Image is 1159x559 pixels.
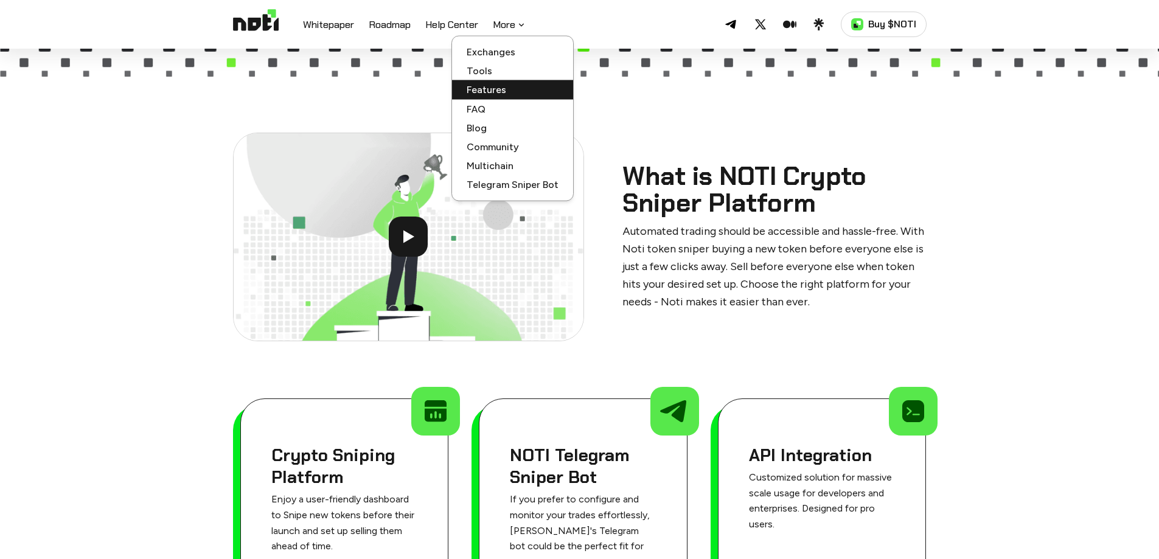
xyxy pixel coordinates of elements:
[467,84,559,95] a: Features
[369,18,411,33] a: Roadmap
[425,18,478,33] a: Help Center
[271,491,418,554] p: Enjoy a user-friendly dashboard to Snipe new tokens before their launch and set up selling them a...
[303,18,354,33] a: Whitepaper
[467,179,559,190] a: Telegram Sniper Bot
[233,9,279,40] img: Logo
[234,133,583,344] img: Video thumbnail
[467,122,559,133] a: Blog
[467,65,559,77] a: Tools
[622,223,927,310] p: Automated trading should be accessible and hassle-free. With Noti token sniper buying a new token...
[389,217,428,257] img: play.svg
[749,445,896,467] h4: API Integration
[749,470,896,532] p: Customized solution for massive scale usage for developers and enterprises. Designed for pro users.
[841,12,927,37] a: Buy $NOTI
[510,445,656,489] h4: NOTI Telegram Sniper Bot
[467,103,559,114] a: FAQ
[467,46,559,58] a: Exchanges
[622,163,927,217] h2: What is NOTI Crypto Sniper Platform
[493,18,526,32] button: More
[467,141,559,153] a: Community
[271,445,418,489] h4: Crypto Sniping Platform
[467,160,559,172] a: Multichain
